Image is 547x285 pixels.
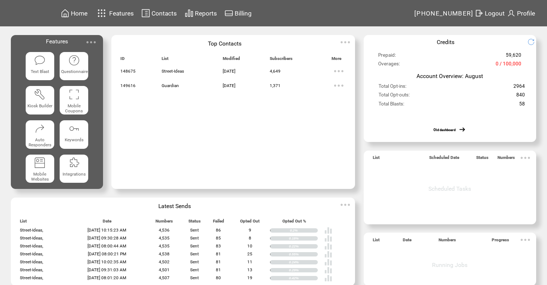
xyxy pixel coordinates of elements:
[289,236,318,241] div: 0.18%
[151,10,177,17] span: Contacts
[88,251,126,256] span: [DATE] 08:00:21 PM
[162,56,168,64] span: List
[20,267,43,272] span: Street-Ideas,
[87,259,126,264] span: [DATE] 10:02:35 AM
[414,10,474,17] span: [PHONE_NUMBER]
[141,9,150,18] img: contacts.svg
[223,8,253,19] a: Billing
[506,8,536,19] a: Profile
[87,236,126,241] span: [DATE] 09:30:28 AM
[60,86,88,115] a: Mobile Coupons
[34,123,46,134] img: auto-responders.svg
[324,226,332,234] img: poll%20-%20white.svg
[190,267,199,272] span: Sent
[60,120,88,149] a: Keywords
[216,228,221,233] span: 86
[26,120,54,149] a: Auto Responders
[332,56,341,64] span: More
[63,172,86,177] span: Integrations
[518,151,533,165] img: ellypsis.svg
[31,172,49,182] span: Mobile Websites
[240,219,260,227] span: Opted Out
[416,73,483,79] span: Account Overview: August
[26,52,54,81] a: Text Blast
[68,157,80,168] img: integrations.svg
[87,267,126,272] span: [DATE] 09:31:03 AM
[20,219,27,227] span: List
[247,275,252,280] span: 19
[378,52,396,61] span: Prepaid:
[485,10,505,17] span: Logout
[403,237,411,246] span: Date
[190,228,199,233] span: Sent
[518,233,533,247] img: ellypsis.svg
[140,8,178,19] a: Contacts
[324,258,332,266] img: poll%20-%20white.svg
[34,88,46,100] img: tool%201.svg
[29,137,51,147] span: Auto Responders
[20,259,43,264] span: Street-Ideas,
[65,137,84,142] span: Keywords
[223,56,240,64] span: Modified
[429,155,459,163] span: Scheduled Date
[324,274,332,282] img: poll%20-%20white.svg
[60,52,88,81] a: Questionnaire
[379,83,406,92] span: Total Opt-ins:
[289,244,318,249] div: 0.22%
[324,250,332,258] img: poll%20-%20white.svg
[158,203,191,210] span: Latest Sends
[324,266,332,274] img: poll%20-%20white.svg
[159,275,170,280] span: 4,507
[34,55,46,66] img: text-blast.svg
[216,259,221,264] span: 81
[120,56,125,64] span: ID
[159,251,170,256] span: 4,538
[223,69,235,74] span: [DATE]
[289,276,318,280] div: 0.42%
[68,88,80,100] img: coupons.svg
[289,252,318,256] div: 0.55%
[247,251,252,256] span: 25
[475,9,483,18] img: exit.svg
[506,52,521,61] span: 59,620
[159,267,170,272] span: 4,501
[496,61,521,70] span: 0 / 100,000
[433,128,456,132] a: Old dashboard
[159,243,170,249] span: 4,535
[190,259,199,264] span: Sent
[324,242,332,250] img: poll%20-%20white.svg
[190,275,199,280] span: Sent
[162,69,184,74] span: Street-Ideas
[20,236,43,241] span: Street-Ideas,
[507,9,516,18] img: profile.svg
[109,10,134,17] span: Features
[247,267,252,272] span: 13
[84,35,98,49] img: ellypsis.svg
[20,243,43,249] span: Street-Ideas,
[289,268,318,272] div: 0.29%
[20,228,43,233] span: Street-Ideas,
[517,10,535,17] span: Profile
[120,83,136,88] span: 149616
[513,83,525,92] span: 2964
[497,155,515,163] span: Numbers
[379,101,404,110] span: Total Blasts:
[95,7,108,19] img: features.svg
[437,39,454,46] span: Credits
[159,236,170,241] span: 4,535
[27,103,52,108] span: Kiosk Builder
[190,251,199,256] span: Sent
[213,219,224,227] span: Failed
[208,40,242,47] span: Top Contacts
[195,10,217,17] span: Reports
[324,234,332,242] img: poll%20-%20white.svg
[378,61,400,70] span: Overages:
[61,69,88,74] span: Questionnaire
[282,219,306,227] span: Opted Out %
[225,9,233,18] img: creidtcard.svg
[223,83,235,88] span: [DATE]
[31,69,49,74] span: Text Blast
[87,275,126,280] span: [DATE] 08:01:20 AM
[60,8,89,19] a: Home
[519,101,525,110] span: 58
